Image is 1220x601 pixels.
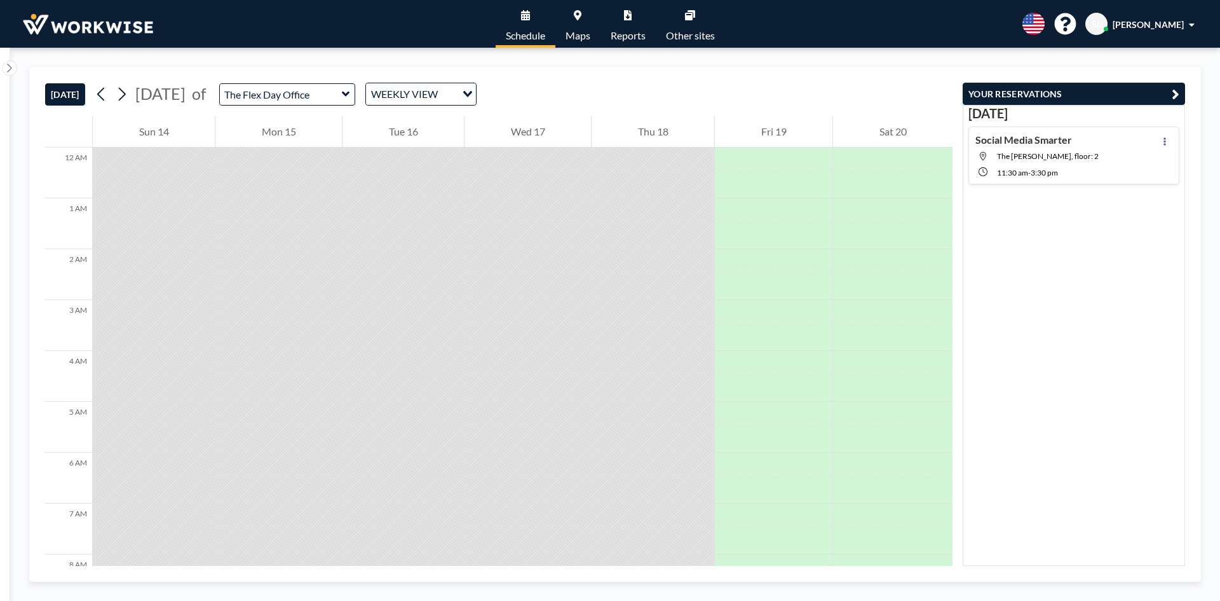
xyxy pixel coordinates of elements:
div: Sun 14 [93,116,215,148]
div: 5 AM [45,402,92,453]
button: [DATE] [45,83,85,106]
span: [DATE] [135,84,186,103]
span: of [192,84,206,104]
button: YOUR RESERVATIONS [963,83,1185,105]
span: [PERSON_NAME] [1113,19,1184,30]
span: 3:30 PM [1031,168,1058,177]
span: SL [1092,18,1101,30]
span: Maps [566,31,590,41]
div: Fri 19 [715,116,832,148]
img: organization-logo [20,11,156,37]
span: Schedule [506,31,545,41]
div: Thu 18 [592,116,714,148]
span: 11:30 AM [997,168,1028,177]
div: 12 AM [45,148,92,198]
div: 3 AM [45,300,92,351]
span: - [1028,168,1031,177]
span: WEEKLY VIEW [369,86,440,102]
div: 7 AM [45,504,92,555]
h4: Social Media Smarter [975,134,1072,146]
div: 2 AM [45,249,92,300]
div: Tue 16 [342,116,464,148]
span: Other sites [666,31,715,41]
div: Wed 17 [464,116,591,148]
input: The Flex Day Office [220,84,342,105]
h3: [DATE] [968,106,1179,121]
div: 6 AM [45,453,92,504]
div: 4 AM [45,351,92,402]
div: Mon 15 [215,116,342,148]
div: Search for option [366,83,476,105]
div: Sat 20 [833,116,952,148]
div: 1 AM [45,198,92,249]
input: Search for option [442,86,455,102]
span: Reports [611,31,646,41]
span: The James, floor: 2 [997,151,1099,161]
